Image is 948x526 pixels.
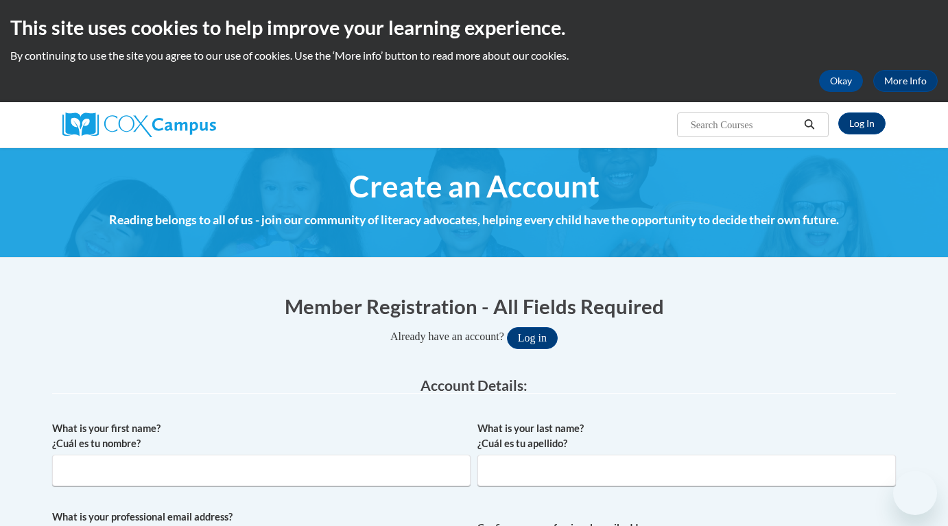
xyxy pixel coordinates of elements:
button: Okay [819,70,863,92]
button: Log in [507,327,558,349]
span: Already have an account? [390,331,504,342]
button: Search [799,117,820,133]
a: More Info [873,70,938,92]
h2: This site uses cookies to help improve your learning experience. [10,14,938,41]
input: Search Courses [689,117,799,133]
input: Metadata input [477,455,896,486]
p: By continuing to use the site you agree to our use of cookies. Use the ‘More info’ button to read... [10,48,938,63]
label: What is your last name? ¿Cuál es tu apellido? [477,421,896,451]
input: Metadata input [52,455,471,486]
span: Create an Account [349,168,600,204]
span: Account Details: [420,376,528,394]
a: Log In [838,112,886,134]
h4: Reading belongs to all of us - join our community of literacy advocates, helping every child have... [52,211,896,229]
iframe: Button to launch messaging window [893,471,937,515]
h1: Member Registration - All Fields Required [52,292,896,320]
label: What is your first name? ¿Cuál es tu nombre? [52,421,471,451]
img: Cox Campus [62,112,216,137]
